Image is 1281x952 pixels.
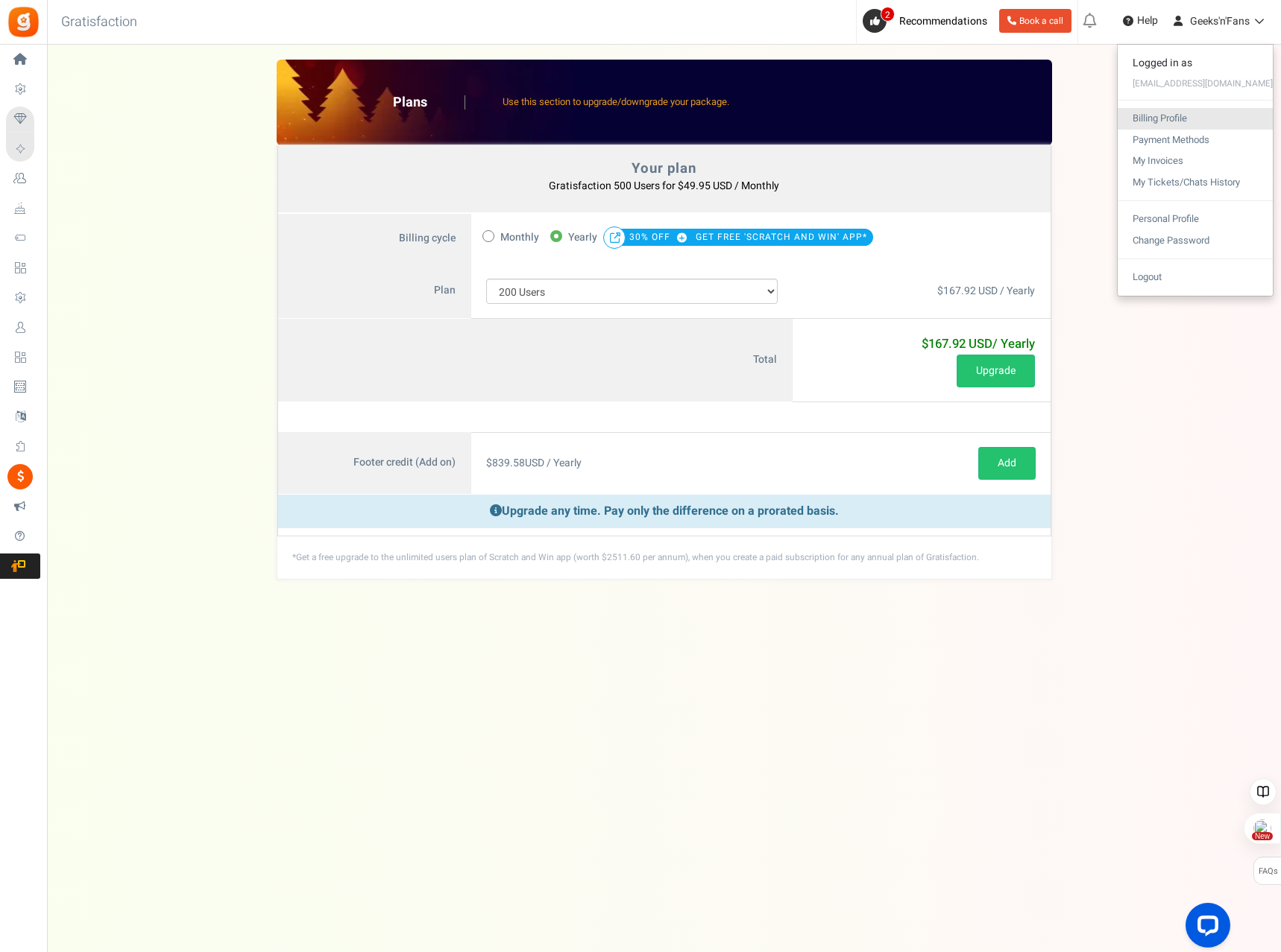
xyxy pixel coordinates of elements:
a: My Tickets/Chats History [1118,172,1273,194]
h4: Your plan [294,161,1035,176]
span: 839.58 [492,455,525,471]
label: Plan [278,264,471,319]
span: Yearly [568,227,597,248]
a: Help [1117,9,1164,33]
span: 2 [881,7,895,22]
h3: Gratisfaction [45,7,154,37]
a: Change Password [1118,230,1273,252]
a: Add [978,447,1036,480]
div: [EMAIL_ADDRESS][DOMAIN_NAME] [1118,74,1273,92]
a: Personal Profile [1118,209,1273,230]
label: Footer credit (Add on) [278,432,471,495]
div: *Get a free upgrade to the unlimited users plan of Scratch and Win app (worth $2511.60 per annum)... [277,536,1051,579]
span: Geeks'n'Fans [1190,13,1250,29]
a: Billing Profile [1118,108,1273,130]
span: 30% OFF [629,226,693,247]
span: Monthly [500,227,539,248]
b: $167.92 USD [922,334,1035,353]
span: Help [1133,13,1158,28]
b: Gratisfaction 500 Users for $49.95 USD / Monthly [549,178,779,194]
div: Logged in as [1118,52,1273,74]
a: Book a call [999,9,1071,33]
a: Payment Methods [1118,130,1273,151]
img: Gratisfaction [7,5,40,39]
label: Billing cycle [278,214,471,264]
span: Recommendations [899,13,987,29]
span: $167.92 USD / Yearly [937,283,1035,299]
button: Upgrade [957,355,1035,387]
a: My Invoices [1118,150,1273,172]
span: $ USD / Yearly [486,455,582,471]
span: Use this section to upgrade/downgrade your package. [503,95,729,109]
h2: Plans [393,95,465,110]
p: Upgrade any time. Pay only the difference on a prorated basis. [278,495,1051,528]
span: FAQs [1258,857,1278,886]
a: 2 Recommendations [863,9,993,33]
span: / Yearly [992,334,1035,353]
a: Logout [1118,267,1273,288]
span: GET FREE 'SCRATCH AND WIN' APP* [696,226,867,247]
label: Total [278,319,793,402]
a: 30% OFF GET FREE 'SCRATCH AND WIN' APP* [629,231,867,244]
